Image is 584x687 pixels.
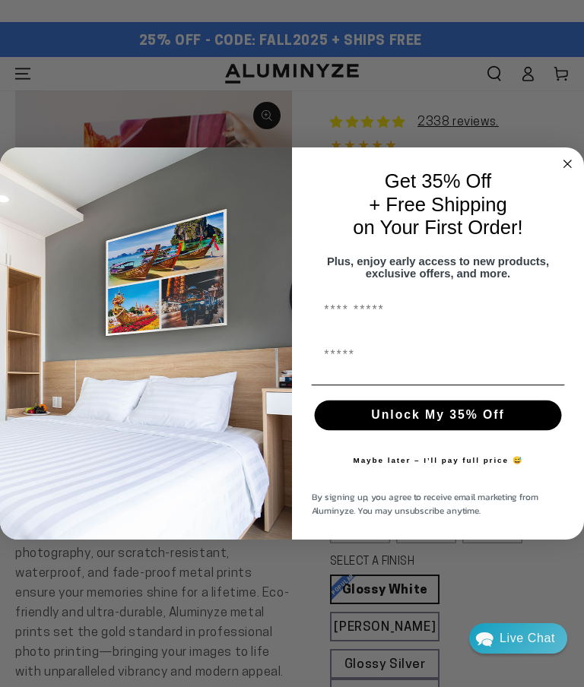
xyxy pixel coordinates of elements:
span: Get 35% Off [385,170,491,193]
button: Unlock My 35% Off [315,400,562,430]
span: + Free Shipping [369,193,506,216]
div: Contact Us Directly [500,623,555,654]
button: Close dialog [559,155,577,173]
span: on Your First Order! [353,217,522,239]
span: By signing up, you agree to receive email marketing from Aluminyze. You may unsubscribe anytime. [312,490,538,517]
img: underline [312,385,565,385]
button: Maybe later – I’ll pay full price 😅 [346,445,531,475]
span: Plus, enjoy early access to new products, exclusive offers, and more. [327,255,549,280]
div: Chat widget toggle [469,623,567,654]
